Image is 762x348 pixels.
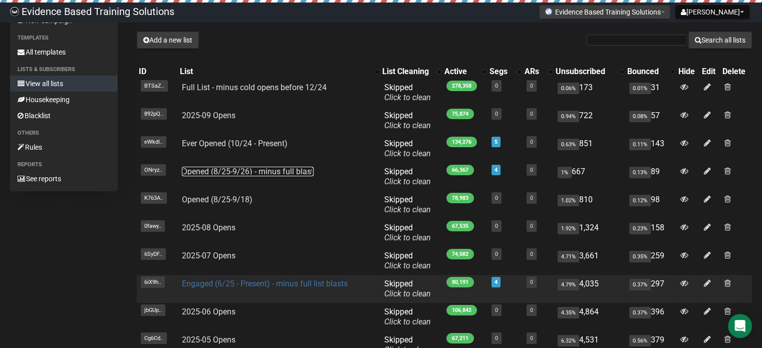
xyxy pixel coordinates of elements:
[446,193,474,203] span: 78,983
[495,223,498,229] a: 0
[141,164,166,176] span: ONryz..
[384,307,431,326] span: Skipped
[487,65,523,79] th: Segs: No sort applied, activate to apply an ascending sort
[530,195,533,201] a: 0
[676,65,700,79] th: Hide: No sort applied, sorting is disabled
[625,79,676,107] td: 31
[629,139,651,150] span: 0.11%
[182,111,235,120] a: 2025-09 Opens
[446,333,474,343] span: 67,211
[720,65,752,79] th: Delete: No sort applied, sorting is disabled
[10,44,118,60] a: All templates
[10,127,118,139] li: Others
[554,65,625,79] th: Unsubscribed: No sort applied, activate to apply an ascending sort
[446,221,474,231] span: 67,535
[141,108,167,120] span: 892pQ..
[554,275,625,303] td: 4,035
[495,111,498,117] a: 0
[178,65,380,79] th: List: No sort applied, activate to apply an ascending sort
[10,171,118,187] a: See reports
[558,335,579,346] span: 6.32%
[446,249,474,259] span: 74,082
[182,335,235,344] a: 2025-05 Opens
[530,279,533,285] a: 0
[629,279,651,290] span: 0.37%
[182,139,288,148] a: Ever Opened (10/24 - Present)
[722,67,750,77] div: Delete
[554,107,625,135] td: 722
[625,163,676,191] td: 89
[629,335,651,346] span: 0.56%
[384,223,431,242] span: Skipped
[629,223,651,234] span: 0.23%
[629,83,651,94] span: 0.01%
[627,67,666,77] div: Bounced
[384,251,431,270] span: Skipped
[530,223,533,229] a: 0
[182,251,235,260] a: 2025-07 Opens
[141,192,167,204] span: K763A..
[558,139,579,150] span: 0.63%
[625,65,676,79] th: Bounced: No sort applied, activate to apply an ascending sort
[10,139,118,155] a: Rules
[530,167,533,173] a: 0
[554,303,625,331] td: 4,864
[182,223,235,232] a: 2025-08 Opens
[137,32,199,49] button: Add a new list
[10,92,118,108] a: Housekeeping
[530,139,533,145] a: 0
[554,219,625,247] td: 1,324
[141,248,166,260] span: 6SyDF..
[141,136,166,148] span: eWkdI..
[545,8,553,16] img: favicons
[384,139,431,158] span: Skipped
[10,64,118,76] li: Lists & subscribers
[141,80,168,92] span: BTSaZ..
[629,251,651,262] span: 0.35%
[446,165,474,175] span: 66,367
[629,167,651,178] span: 0.13%
[495,83,498,89] a: 0
[525,67,544,77] div: ARs
[446,305,477,315] span: 106,842
[141,332,167,344] span: Cg6Cd..
[446,109,474,119] span: 75,874
[530,307,533,313] a: 0
[558,83,579,94] span: 0.06%
[530,111,533,117] a: 0
[728,314,752,338] div: Open Intercom Messenger
[380,65,442,79] th: List Cleaning: No sort applied, activate to apply an ascending sort
[625,219,676,247] td: 158
[700,65,720,79] th: Edit: No sort applied, sorting is disabled
[554,79,625,107] td: 173
[675,5,749,19] button: [PERSON_NAME]
[629,111,651,122] span: 0.08%
[384,177,431,186] a: Click to clean
[530,83,533,89] a: 0
[182,195,252,204] a: Opened (8/25-9/18)
[678,67,698,77] div: Hide
[702,67,718,77] div: Edit
[625,303,676,331] td: 396
[558,167,572,178] span: 1%
[625,247,676,275] td: 259
[558,111,579,122] span: 0.94%
[182,167,314,176] a: Opened (8/25-9/26) - minus full blast
[554,135,625,163] td: 851
[539,5,670,19] button: Evidence Based Training Solutions
[384,195,431,214] span: Skipped
[384,121,431,130] a: Click to clean
[182,279,348,288] a: Engaged (6/25 - Present) - minus full list blasts
[384,317,431,326] a: Click to clean
[629,307,651,318] span: 0.37%
[494,279,497,285] a: 4
[554,247,625,275] td: 3,661
[137,65,178,79] th: ID: No sort applied, sorting is disabled
[444,67,477,77] div: Active
[688,32,752,49] button: Search all lists
[558,279,579,290] span: 4.79%
[10,76,118,92] a: View all lists
[629,195,651,206] span: 0.12%
[384,233,431,242] a: Click to clean
[442,65,487,79] th: Active: No sort applied, activate to apply an ascending sort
